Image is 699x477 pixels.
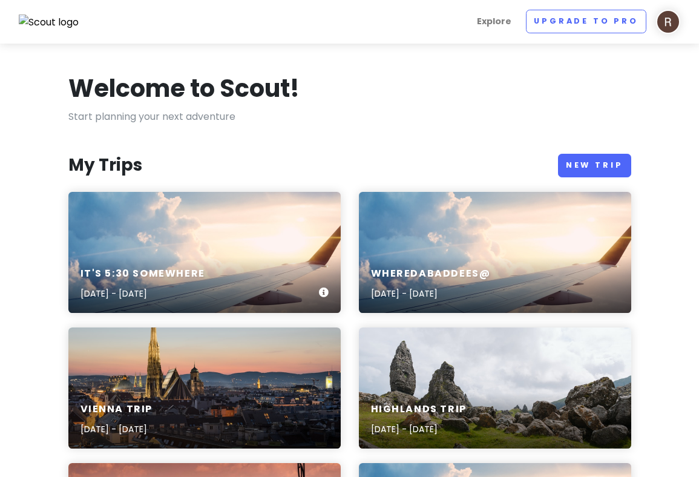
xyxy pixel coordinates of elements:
p: [DATE] - [DATE] [80,287,205,300]
img: User profile [656,10,680,34]
a: aerial photography of airlinerIt's 5:30 somewhere[DATE] - [DATE] [68,192,341,313]
a: aerial photography of airlinerWhereDaBaddees@[DATE] - [DATE] [359,192,631,313]
a: aerial photography of city buildingsVienna Trip[DATE] - [DATE] [68,327,341,449]
p: Start planning your next adventure [68,109,631,125]
h1: Welcome to Scout! [68,73,300,104]
a: Explore [472,10,516,33]
p: [DATE] - [DATE] [80,423,153,436]
p: [DATE] - [DATE] [371,423,467,436]
h6: Highlands Trip [371,403,467,416]
h6: Vienna Trip [80,403,153,416]
p: [DATE] - [DATE] [371,287,491,300]
a: Upgrade to Pro [526,10,646,33]
a: a grassy area with rocks and grass on a cloudy dayHighlands Trip[DATE] - [DATE] [359,327,631,449]
img: Scout logo [19,15,79,30]
h6: WhereDaBaddees@ [371,268,491,280]
h3: My Trips [68,154,142,176]
a: New Trip [558,154,631,177]
h6: It's 5:30 somewhere [80,268,205,280]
